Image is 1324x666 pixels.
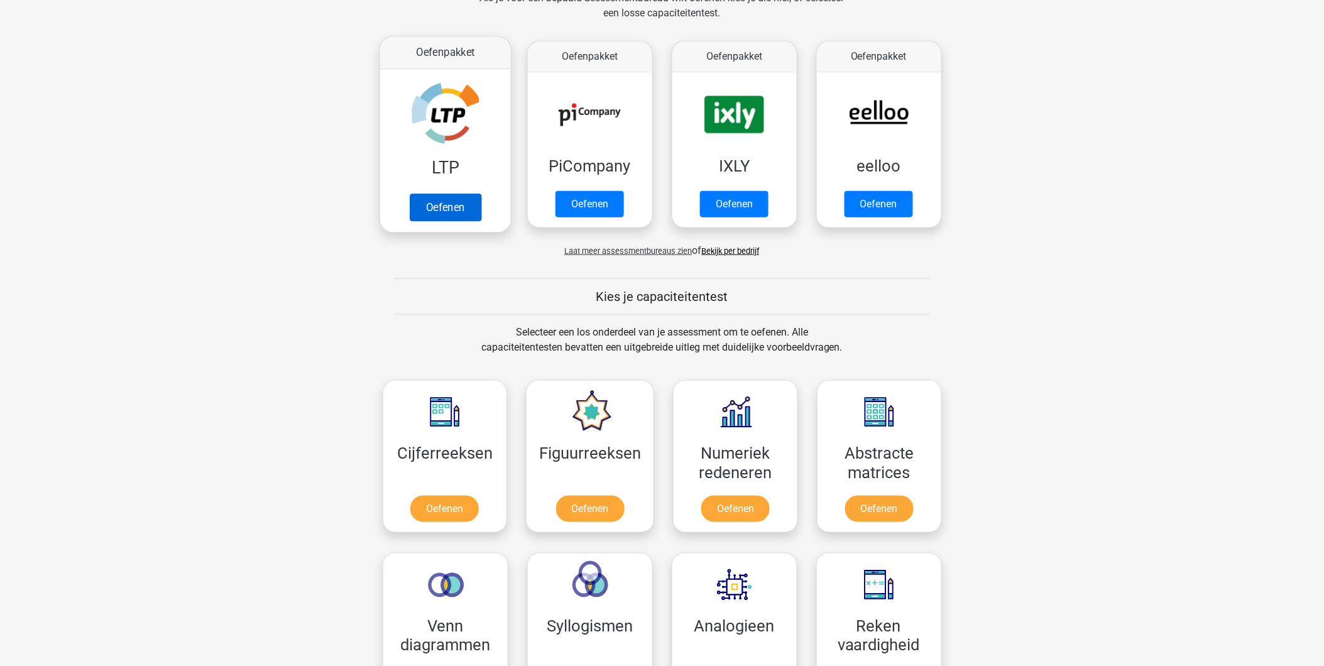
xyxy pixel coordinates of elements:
a: Oefenen [700,191,769,217]
div: of [373,233,951,258]
a: Oefenen [701,496,770,522]
a: Oefenen [556,496,625,522]
a: Oefenen [409,194,481,221]
a: Oefenen [410,496,479,522]
a: Oefenen [555,191,624,217]
a: Oefenen [845,191,913,217]
span: Laat meer assessmentbureaus zien [565,246,692,256]
a: Oefenen [845,496,914,522]
a: Bekijk per bedrijf [702,246,760,256]
h5: Kies je capaciteitentest [394,289,931,304]
div: Selecteer een los onderdeel van je assessment om te oefenen. Alle capaciteitentesten bevatten een... [469,325,855,370]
